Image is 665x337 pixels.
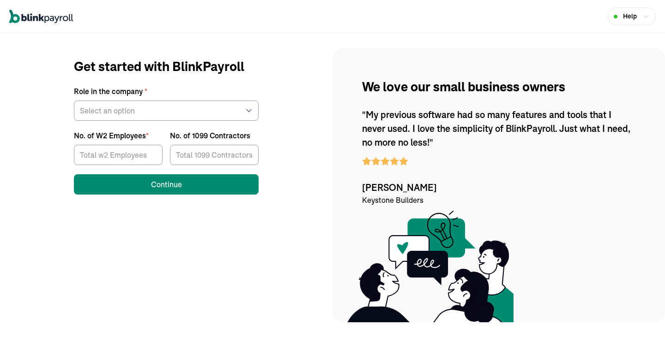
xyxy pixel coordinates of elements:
label: Role in the company [74,86,259,97]
button: Help [608,7,656,25]
span: [PERSON_NAME] [362,181,635,195]
p: We love our small business owners [362,77,635,97]
input: [object Object] [170,145,259,165]
div: Continue [151,179,182,190]
div: No. of W2 Employees [74,130,149,141]
iframe: Chat Widget [507,237,665,337]
input: [object Object] [74,145,163,165]
p: Keystone Builders [362,195,635,206]
p: "My previous software had so many features and tools that I never used. I love the simplicity of ... [362,108,635,149]
button: Continue [74,174,259,195]
nav: Global [9,3,73,30]
div: No. of 1099 Contractors [170,130,250,141]
span: Help [623,12,637,21]
h1: Get started with BlinkPayroll [74,57,259,77]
